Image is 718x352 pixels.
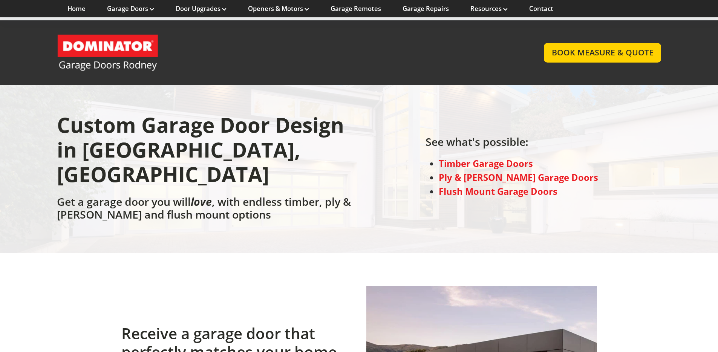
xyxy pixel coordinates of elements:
a: Flush Mount Garage Doors [439,185,557,197]
a: Ply & [PERSON_NAME] Garage Doors [439,171,598,184]
em: love [191,194,212,209]
a: Garage Door and Secure Access Solutions homepage [57,34,529,72]
h1: Custom Garage Door Design in [GEOGRAPHIC_DATA], [GEOGRAPHIC_DATA] [57,113,355,195]
a: Door Upgrades [176,5,227,13]
h2: See what's possible: [426,135,599,153]
a: Openers & Motors [248,5,309,13]
a: Home [67,5,86,13]
a: BOOK MEASURE & QUOTE [544,43,661,62]
a: Garage Remotes [331,5,381,13]
a: Garage Doors [107,5,154,13]
a: Contact [529,5,553,13]
a: Resources [470,5,508,13]
a: Timber Garage Doors [439,158,533,170]
h2: Get a garage door you will , with endless timber, ply & [PERSON_NAME] and flush mount options [57,195,355,225]
a: Garage Repairs [403,5,449,13]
